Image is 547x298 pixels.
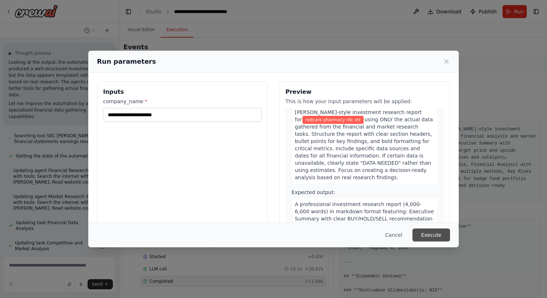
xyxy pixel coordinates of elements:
[103,88,262,96] h3: Inputs
[295,102,422,122] span: Create a comprehensive [PERSON_NAME] [PERSON_NAME]-style investment research report for
[295,117,433,180] span: using ONLY the actual data gathered from the financial and market research tasks. Structure the r...
[97,56,156,67] h2: Run parameters
[292,189,335,195] span: Expected output:
[103,98,262,105] label: company_name
[412,228,450,242] button: Execute
[379,228,408,242] button: Cancel
[302,116,364,124] span: Variable: company_name
[285,98,444,105] p: This is how your input parameters will be applied:
[295,201,434,287] span: A professional investment research report (4,000-6,000 words) in markdown format featuring: Execu...
[285,88,444,96] h3: Preview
